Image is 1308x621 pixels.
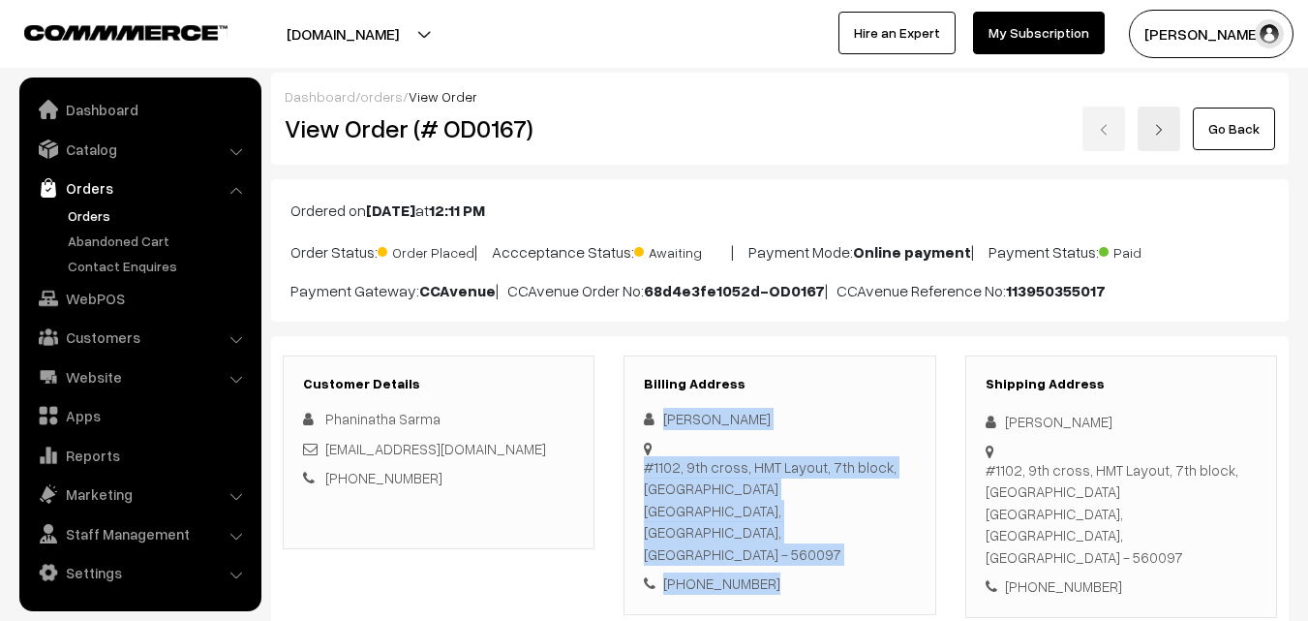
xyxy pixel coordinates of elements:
span: Order Placed [378,237,474,263]
img: COMMMERCE [24,25,228,40]
h3: Customer Details [303,376,574,392]
img: right-arrow.png [1153,124,1165,136]
a: Orders [24,171,255,205]
a: Customers [24,320,255,355]
a: WebPOS [24,281,255,316]
div: #1102, 9th cross, HMT Layout, 7th block, [GEOGRAPHIC_DATA] [GEOGRAPHIC_DATA], [GEOGRAPHIC_DATA], ... [986,459,1257,569]
a: Apps [24,398,255,433]
span: View Order [409,88,477,105]
div: [PERSON_NAME] [986,411,1257,433]
p: Ordered on at [290,199,1269,222]
a: Go Back [1193,108,1275,150]
b: Online payment [853,242,971,262]
b: [DATE] [366,201,415,220]
a: My Subscription [973,12,1105,54]
a: [PHONE_NUMBER] [325,469,442,486]
b: 68d4e3fe1052d-OD0167 [644,281,825,300]
a: COMMMERCE [24,19,194,43]
div: [PHONE_NUMBER] [644,573,915,595]
b: CCAvenue [419,281,496,300]
span: Paid [1099,237,1196,263]
a: Contact Enquires [63,256,255,276]
a: [EMAIL_ADDRESS][DOMAIN_NAME] [325,440,546,457]
img: user [1255,19,1284,48]
a: Dashboard [285,88,355,105]
a: Marketing [24,477,255,512]
a: Orders [63,205,255,226]
a: Abandoned Cart [63,231,255,251]
p: Payment Gateway: | CCAvenue Order No: | CCAvenue Reference No: [290,279,1269,302]
h3: Billing Address [644,376,915,392]
a: Catalog [24,132,255,167]
div: [PERSON_NAME] [644,408,915,430]
a: Staff Management [24,516,255,551]
b: 113950355017 [1006,281,1106,300]
span: Awaiting [634,237,731,263]
button: [PERSON_NAME] [1129,10,1293,58]
h3: Shipping Address [986,376,1257,392]
p: Order Status: | Accceptance Status: | Payment Mode: | Payment Status: [290,237,1269,264]
b: 12:11 PM [429,201,485,220]
a: Website [24,359,255,394]
a: Settings [24,555,255,590]
a: Hire an Expert [838,12,956,54]
div: #1102, 9th cross, HMT Layout, 7th block, [GEOGRAPHIC_DATA] [GEOGRAPHIC_DATA], [GEOGRAPHIC_DATA], ... [644,456,915,566]
span: Phaninatha Sarma [325,410,441,427]
h2: View Order (# OD0167) [285,113,595,143]
a: Reports [24,438,255,473]
div: / / [285,86,1275,107]
a: Dashboard [24,92,255,127]
a: orders [360,88,403,105]
button: [DOMAIN_NAME] [219,10,467,58]
div: [PHONE_NUMBER] [986,575,1257,598]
